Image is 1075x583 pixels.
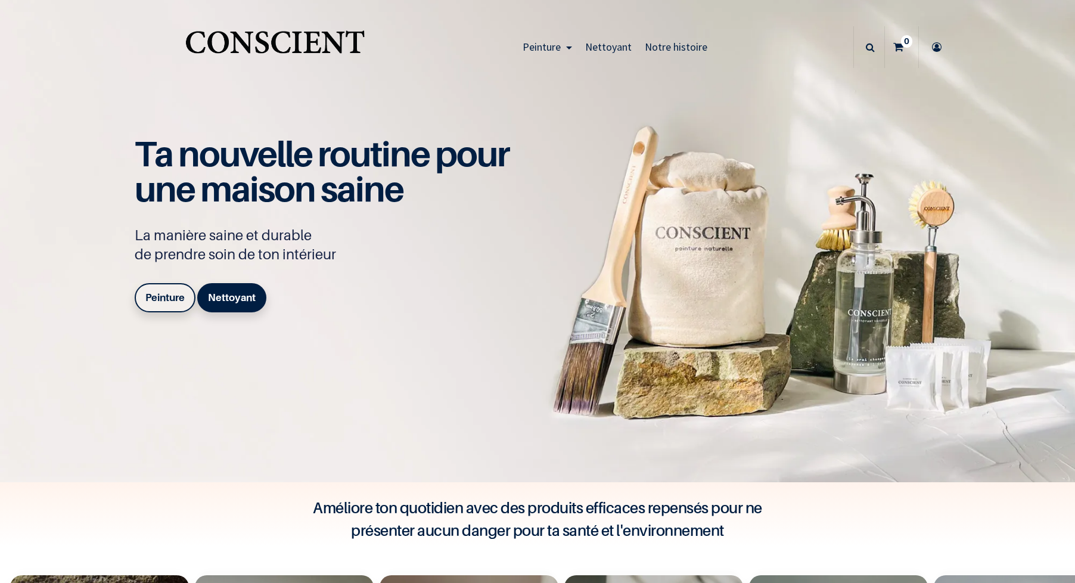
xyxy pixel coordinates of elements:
h4: Améliore ton quotidien avec des produits efficaces repensés pour ne présenter aucun danger pour t... [299,497,776,542]
span: Notre histoire [645,40,707,54]
p: La manière saine et durable de prendre soin de ton intérieur [135,226,522,264]
span: Ta nouvelle routine pour une maison saine [135,132,509,210]
span: Peinture [523,40,561,54]
a: Peinture [135,283,195,312]
sup: 0 [901,35,912,47]
a: Peinture [516,26,579,68]
b: Peinture [145,291,185,303]
b: Nettoyant [208,291,256,303]
a: Logo of Conscient [183,24,367,71]
img: Conscient [183,24,367,71]
a: 0 [885,26,918,68]
a: Nettoyant [197,283,266,312]
span: Nettoyant [585,40,632,54]
iframe: Tidio Chat [1014,506,1070,562]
